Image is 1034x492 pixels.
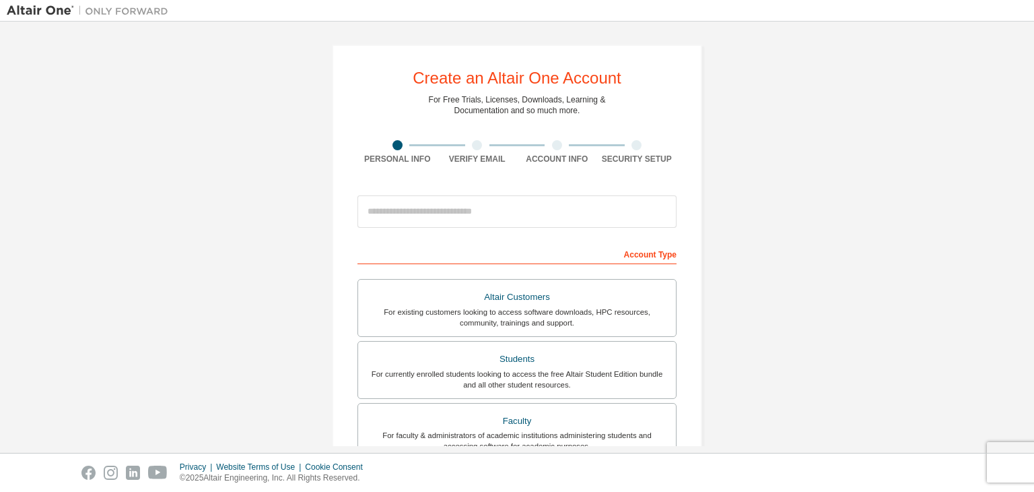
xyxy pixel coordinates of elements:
div: Faculty [366,412,668,431]
div: Personal Info [357,154,438,164]
div: Account Info [517,154,597,164]
div: Website Terms of Use [216,462,305,472]
div: Create an Altair One Account [413,70,621,86]
div: Account Type [357,243,677,264]
div: For Free Trials, Licenses, Downloads, Learning & Documentation and so much more. [429,94,606,116]
img: youtube.svg [148,466,168,480]
div: Cookie Consent [305,462,370,472]
div: For faculty & administrators of academic institutions administering students and accessing softwa... [366,430,668,452]
div: Security Setup [597,154,677,164]
img: Altair One [7,4,175,18]
img: instagram.svg [104,466,118,480]
div: For currently enrolled students looking to access the free Altair Student Edition bundle and all ... [366,369,668,390]
div: Altair Customers [366,288,668,307]
div: For existing customers looking to access software downloads, HPC resources, community, trainings ... [366,307,668,328]
p: © 2025 Altair Engineering, Inc. All Rights Reserved. [180,472,371,484]
img: facebook.svg [81,466,96,480]
div: Students [366,350,668,369]
div: Privacy [180,462,216,472]
div: Verify Email [438,154,518,164]
img: linkedin.svg [126,466,140,480]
